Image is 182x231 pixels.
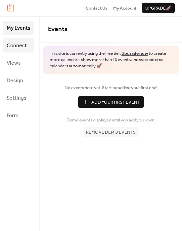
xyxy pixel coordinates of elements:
span: This site is currently using the free tier. to create more calendars, show more than 10 events an... [50,50,172,69]
a: My Events [3,21,34,35]
button: Remove demo events [83,127,139,137]
span: No events here yet. Start by adding your first one! [48,84,174,91]
span: Connect [7,41,27,51]
a: Contact Us [86,5,108,11]
a: Connect [3,38,34,52]
a: Upgrade now [121,49,148,58]
span: Remove demo events [86,129,136,136]
span: Design [7,76,23,86]
button: Upgrade🚀 [142,3,175,13]
a: Settings [3,91,34,105]
span: Views [7,58,21,68]
span: Add Your First Event [91,99,140,106]
span: Settings [7,93,26,103]
span: My Events [7,23,30,33]
a: Form [3,108,34,122]
a: Design [3,73,34,87]
span: Form [7,111,19,121]
span: Demo events displayed until you add your own. [67,117,155,123]
span: Contact Us [86,5,108,12]
a: Views [3,56,34,70]
span: Upgrade 🚀 [145,5,171,12]
a: My Account [113,5,136,11]
button: Add Your First Event [78,96,144,108]
img: logo [7,4,14,12]
a: Add Your First Event [48,96,174,108]
span: My Account [113,5,136,12]
span: Events [48,23,68,35]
